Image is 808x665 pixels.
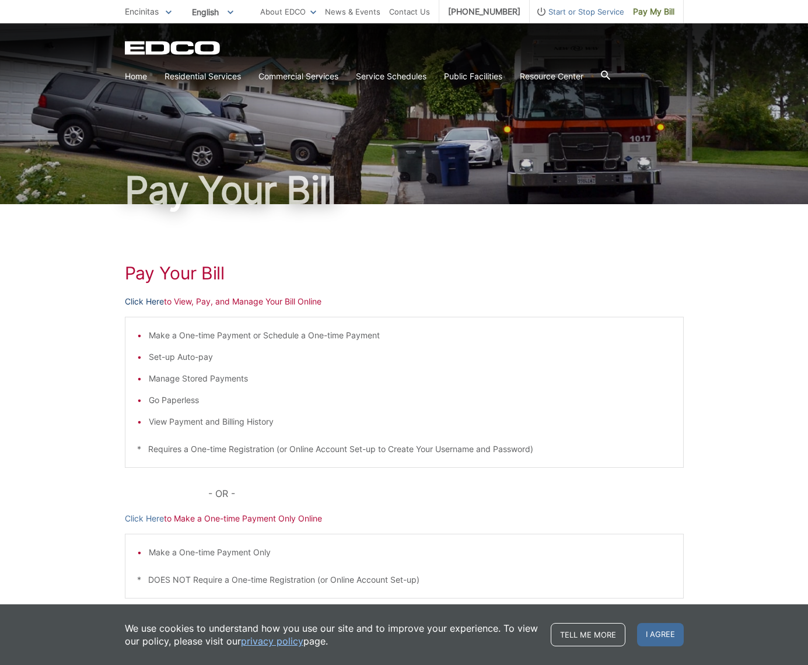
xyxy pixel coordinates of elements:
li: Manage Stored Payments [149,372,671,385]
a: News & Events [325,5,380,18]
span: English [183,2,242,22]
a: Public Facilities [444,70,502,83]
p: * DOES NOT Require a One-time Registration (or Online Account Set-up) [137,573,671,586]
li: Make a One-time Payment or Schedule a One-time Payment [149,329,671,342]
span: I agree [637,623,684,646]
p: - OR - [208,485,683,502]
a: Tell me more [551,623,625,646]
li: View Payment and Billing History [149,415,671,428]
li: Go Paperless [149,394,671,407]
span: Encinitas [125,6,159,16]
a: Commercial Services [258,70,338,83]
p: to Make a One-time Payment Only Online [125,512,684,525]
a: Contact Us [389,5,430,18]
span: Pay My Bill [633,5,674,18]
a: Click Here [125,512,164,525]
a: About EDCO [260,5,316,18]
a: Home [125,70,147,83]
a: Click Here [125,295,164,308]
a: EDCD logo. Return to the homepage. [125,41,222,55]
p: * Requires a One-time Registration (or Online Account Set-up to Create Your Username and Password) [137,443,671,456]
a: Service Schedules [356,70,426,83]
h1: Pay Your Bill [125,262,684,283]
a: Resource Center [520,70,583,83]
li: Make a One-time Payment Only [149,546,671,559]
li: Set-up Auto-pay [149,351,671,363]
p: to View, Pay, and Manage Your Bill Online [125,295,684,308]
a: privacy policy [241,635,303,647]
p: We use cookies to understand how you use our site and to improve your experience. To view our pol... [125,622,539,647]
h1: Pay Your Bill [125,171,684,209]
a: Residential Services [165,70,241,83]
